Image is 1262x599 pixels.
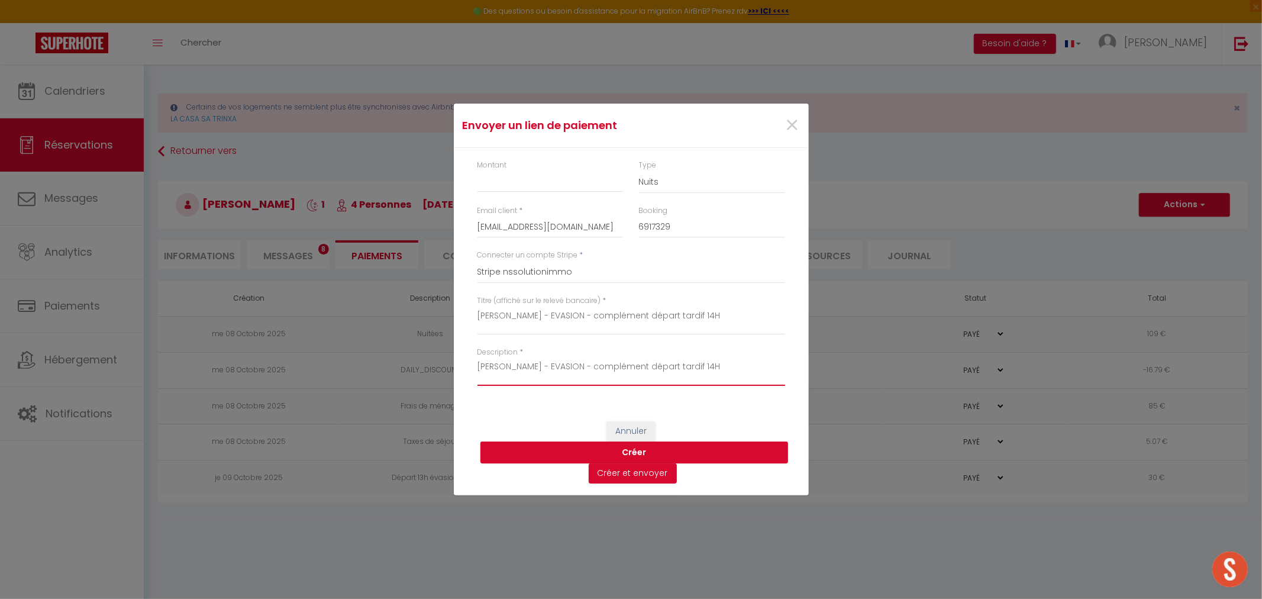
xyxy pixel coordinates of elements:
[480,442,788,464] button: Créer
[477,295,601,307] label: Titre (affiché sur le relevé bancaire)
[477,250,578,261] label: Connecter un compte Stripe
[785,108,800,143] span: ×
[639,205,668,217] label: Booking
[477,160,507,171] label: Montant
[477,347,518,358] label: Description
[785,113,800,139] button: Close
[639,160,657,171] label: Type
[477,205,518,217] label: Email client
[606,421,656,442] button: Annuler
[589,463,677,484] button: Créer et envoyer
[1212,552,1248,587] div: Ouvrir le chat
[463,117,682,134] h4: Envoyer un lien de paiement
